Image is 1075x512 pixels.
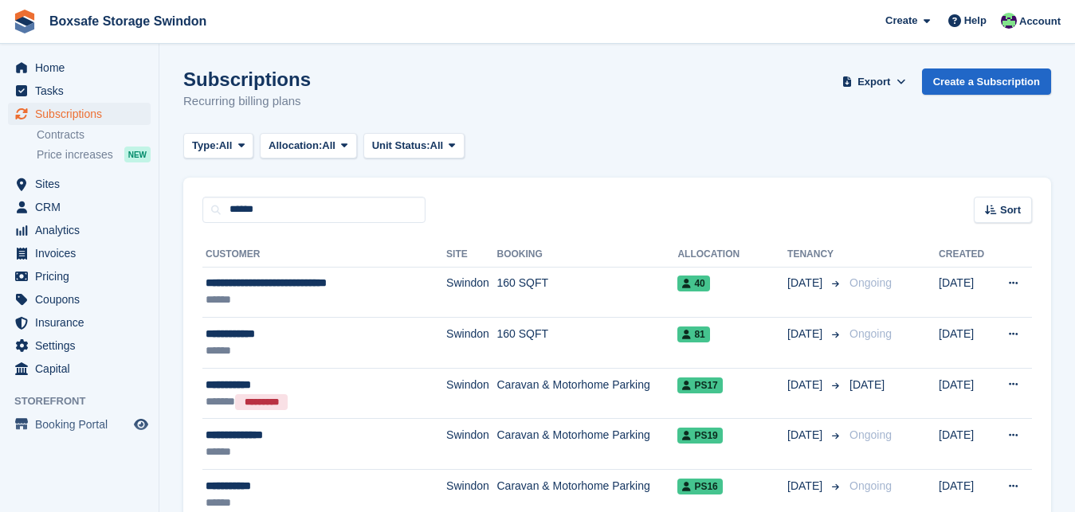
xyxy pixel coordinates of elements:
[8,80,151,102] a: menu
[964,13,987,29] span: Help
[446,318,496,369] td: Swindon
[787,377,826,393] span: [DATE]
[35,173,131,195] span: Sites
[446,368,496,419] td: Swindon
[939,267,992,318] td: [DATE]
[35,103,131,125] span: Subscriptions
[849,378,885,391] span: [DATE]
[1019,14,1061,29] span: Account
[939,318,992,369] td: [DATE]
[192,138,219,154] span: Type:
[839,68,909,95] button: Export
[8,311,151,334] a: menu
[35,288,131,311] span: Coupons
[8,265,151,287] a: menu
[131,415,151,434] a: Preview store
[446,267,496,318] td: Swindon
[787,427,826,444] span: [DATE]
[787,478,826,494] span: [DATE]
[8,219,151,241] a: menu
[677,276,709,291] span: 40
[43,8,213,34] a: Boxsafe Storage Swindon
[35,57,131,79] span: Home
[497,368,678,419] td: Caravan & Motorhome Parking
[677,377,722,393] span: PS17
[677,326,709,342] span: 81
[677,479,722,494] span: PS16
[8,103,151,125] a: menu
[8,413,151,436] a: menu
[363,133,465,159] button: Unit Status: All
[939,419,992,470] td: [DATE]
[219,138,233,154] span: All
[787,242,843,268] th: Tenancy
[37,147,113,162] span: Price increases
[849,479,892,492] span: Ongoing
[269,138,322,154] span: Allocation:
[939,368,992,419] td: [DATE]
[35,196,131,218] span: CRM
[849,428,892,441] span: Ongoing
[857,74,890,90] span: Export
[35,334,131,357] span: Settings
[35,219,131,241] span: Analytics
[183,133,253,159] button: Type: All
[885,13,917,29] span: Create
[35,358,131,380] span: Capital
[922,68,1051,95] a: Create a Subscription
[787,275,826,291] span: [DATE]
[677,428,722,444] span: PS19
[124,147,151,162] div: NEW
[849,276,892,289] span: Ongoing
[322,138,335,154] span: All
[13,10,37,33] img: stora-icon-8386f47178a22dfd0bd8f6a31ec36ba5ce8667c1dd55bd0f319d3a0aa187defe.svg
[260,133,357,159] button: Allocation: All
[1001,13,1017,29] img: Kim Virabi
[849,327,892,340] span: Ongoing
[8,242,151,264] a: menu
[497,267,678,318] td: 160 SQFT
[35,311,131,334] span: Insurance
[677,242,787,268] th: Allocation
[372,138,430,154] span: Unit Status:
[37,146,151,163] a: Price increases NEW
[8,196,151,218] a: menu
[497,419,678,470] td: Caravan & Motorhome Parking
[430,138,444,154] span: All
[497,318,678,369] td: 160 SQFT
[8,57,151,79] a: menu
[35,80,131,102] span: Tasks
[446,242,496,268] th: Site
[8,358,151,380] a: menu
[787,326,826,342] span: [DATE]
[183,68,311,90] h1: Subscriptions
[446,419,496,470] td: Swindon
[8,288,151,311] a: menu
[35,413,131,436] span: Booking Portal
[35,265,131,287] span: Pricing
[35,242,131,264] span: Invoices
[8,173,151,195] a: menu
[939,242,992,268] th: Created
[8,334,151,357] a: menu
[202,242,446,268] th: Customer
[183,92,311,111] p: Recurring billing plans
[37,127,151,143] a: Contracts
[14,393,159,409] span: Storefront
[497,242,678,268] th: Booking
[1000,202,1021,218] span: Sort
